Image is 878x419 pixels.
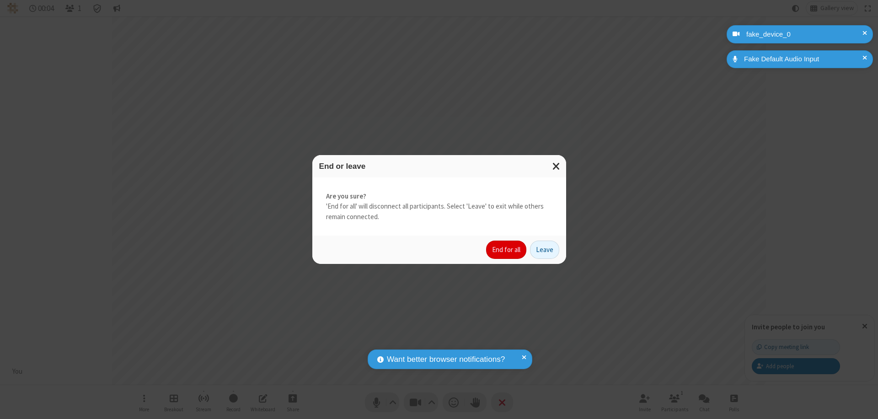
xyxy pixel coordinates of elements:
[743,29,866,40] div: fake_device_0
[547,155,566,177] button: Close modal
[530,241,559,259] button: Leave
[387,354,505,365] span: Want better browser notifications?
[319,162,559,171] h3: End or leave
[312,177,566,236] div: 'End for all' will disconnect all participants. Select 'Leave' to exit while others remain connec...
[741,54,866,64] div: Fake Default Audio Input
[326,191,552,202] strong: Are you sure?
[486,241,526,259] button: End for all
